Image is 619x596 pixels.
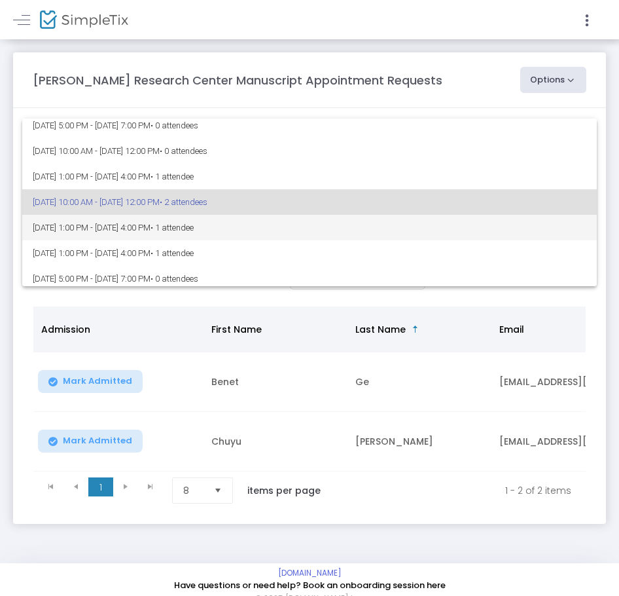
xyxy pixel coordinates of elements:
span: • 1 attendee [150,172,194,181]
span: [DATE] 1:00 PM - [DATE] 4:00 PM [33,215,586,240]
span: • 0 attendees [150,121,198,130]
span: [DATE] 5:00 PM - [DATE] 7:00 PM [33,113,586,138]
span: • 2 attendees [160,197,207,207]
span: • 0 attendees [160,146,207,156]
span: • 1 attendee [150,223,194,233]
span: • 0 attendees [150,274,198,284]
span: • 1 attendee [150,248,194,258]
span: [DATE] 1:00 PM - [DATE] 4:00 PM [33,164,586,189]
span: [DATE] 10:00 AM - [DATE] 12:00 PM [33,189,586,215]
span: [DATE] 5:00 PM - [DATE] 7:00 PM [33,266,586,291]
span: [DATE] 10:00 AM - [DATE] 12:00 PM [33,138,586,164]
span: [DATE] 1:00 PM - [DATE] 4:00 PM [33,240,586,266]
